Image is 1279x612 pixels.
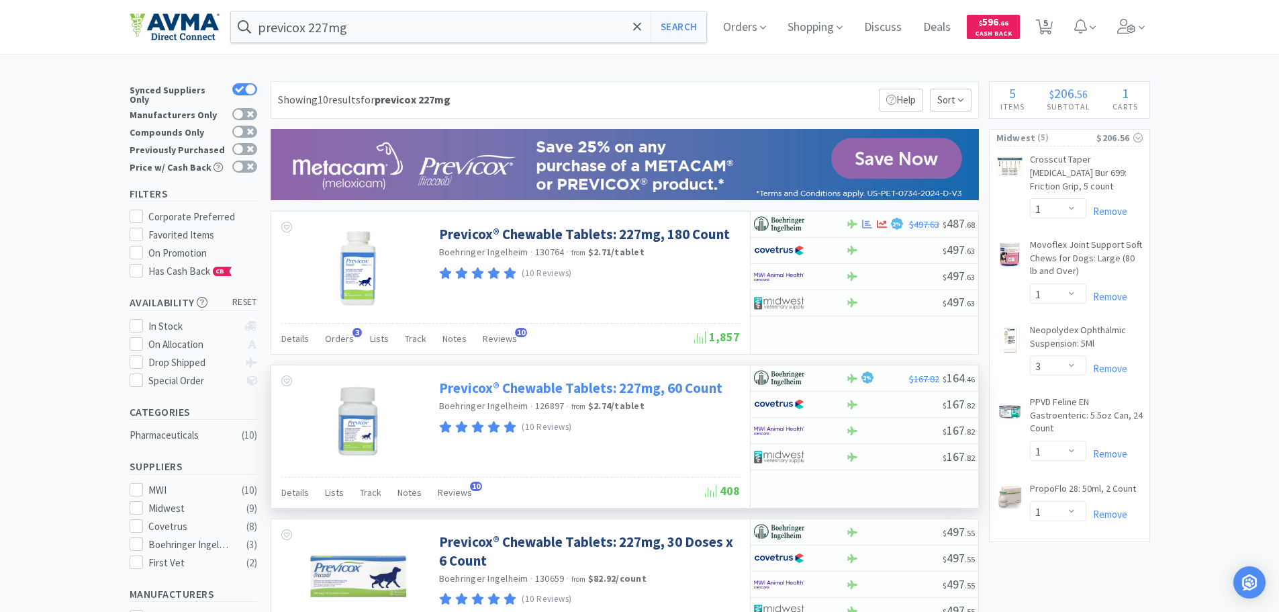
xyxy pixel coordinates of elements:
img: 730db3968b864e76bcafd0174db25112_22.png [754,368,804,388]
img: 77fca1acd8b6420a9015268ca798ef17_1.png [754,241,804,261]
span: $ [1049,87,1054,101]
span: . 68 [965,220,975,230]
a: Remove [1086,290,1127,303]
div: ( 10 ) [242,482,257,498]
span: 206 [1054,85,1074,101]
span: $ [943,453,947,463]
a: Boehringer Ingelheim [439,400,528,412]
span: 487 [943,216,975,231]
p: (10 Reviews) [522,593,572,607]
span: $ [979,19,982,28]
img: f6b2451649754179b5b4e0c70c3f7cb0_2.png [754,267,804,287]
span: . 55 [965,554,975,564]
span: $ [943,427,947,437]
span: . 63 [965,246,975,256]
div: Open Intercom Messenger [1233,566,1266,599]
div: Synced Suppliers Only [130,83,226,104]
span: · [566,246,569,258]
div: In Stock [148,318,238,335]
span: 596 [979,15,1008,28]
div: Midwest [148,500,232,517]
h5: Suppliers [130,459,257,474]
img: 11014708f5be45cd9ed0496386b7f2fa_115047.jpeg [996,398,1023,425]
span: 130764 [535,246,565,258]
a: Remove [1086,508,1127,521]
div: . [1036,87,1102,100]
span: . 63 [965,298,975,308]
h5: Filters [130,186,257,202]
a: Previcox® Chewable Tablets: 227mg, 180 Count [439,225,730,243]
span: Track [405,333,426,345]
span: Sort [930,89,972,112]
span: $ [943,580,947,591]
h5: Categories [130,404,257,420]
div: First Vet [148,555,232,571]
img: 77fca1acd8b6420a9015268ca798ef17_1.png [754,548,804,568]
span: Has Cash Back [148,265,232,277]
div: Previously Purchased [130,143,226,155]
span: from [571,248,586,257]
p: Help [879,89,923,112]
span: 1 [1122,85,1129,101]
div: $206.56 [1096,130,1142,145]
span: Lists [325,486,344,498]
img: 730db3968b864e76bcafd0174db25112_22.png [754,214,804,234]
div: Boehringer Ingelheim [148,537,232,553]
strong: $2.74 / tablet [588,400,645,412]
p: (10 Reviews) [522,267,572,281]
span: Cash Back [975,30,1012,39]
span: 167 [943,396,975,412]
a: Remove [1086,205,1127,218]
a: PropoFlo 28: 50ml, 2 Count [1030,482,1136,501]
span: $ [943,400,947,410]
div: On Allocation [148,337,238,353]
span: . 82 [965,427,975,437]
span: 56 [1077,87,1088,101]
span: · [530,572,533,584]
span: 167 [943,449,975,464]
span: · [566,572,569,584]
a: 5 [1031,23,1058,35]
div: Compounds Only [130,126,226,137]
span: 2 [892,221,901,228]
img: 27664d08216a423da05d348c4f898930_355583.png [303,225,413,312]
img: f6b2451649754179b5b4e0c70c3f7cb0_2.png [754,574,804,595]
a: $596.66Cash Back [967,9,1020,45]
div: ( 2 ) [246,555,257,571]
h4: Subtotal [1036,100,1102,113]
span: from [571,402,586,411]
img: 4dd14cff54a648ac9e977f0c5da9bc2e_5.png [754,293,804,313]
div: Manufacturers Only [130,108,226,120]
span: 497 [943,268,975,283]
a: Crosscut Taper [MEDICAL_DATA] Bur 699: Friction Grip, 5 count [1030,153,1143,198]
span: 10 [470,482,482,491]
span: 497 [943,576,975,592]
span: ( 5 ) [1036,131,1097,144]
span: $ [943,220,947,230]
span: 497 [943,550,975,566]
a: Discuss [859,21,907,34]
span: 1,857 [694,329,740,345]
img: 4dd14cff54a648ac9e977f0c5da9bc2e_5.png [754,447,804,467]
span: $ [943,374,947,384]
span: Lists [370,333,389,345]
span: from [571,574,586,584]
span: % [866,374,871,381]
a: Remove [1086,447,1127,460]
span: $ [943,246,947,256]
span: 497 [943,294,975,310]
img: 1bf27197e3f642fcb0cf987befdc0522_176.jpg [271,129,979,200]
div: Showing 10 results [278,91,451,109]
img: f6b2451649754179b5b4e0c70c3f7cb0_2.png [754,421,804,441]
span: Details [281,333,309,345]
span: $ [943,528,947,538]
span: . 82 [965,400,975,410]
a: Boehringer Ingelheim [439,572,528,584]
img: e88b7cfe61da4b1ca7c040b1d7857f0c_173008.jpeg [996,241,1023,268]
span: · [530,246,533,258]
span: 408 [705,483,740,498]
span: $ [943,554,947,564]
span: 167 [943,423,975,438]
a: Previcox® Chewable Tablets: 227mg, 60 Count [439,379,722,397]
span: $497.63 [909,218,939,230]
